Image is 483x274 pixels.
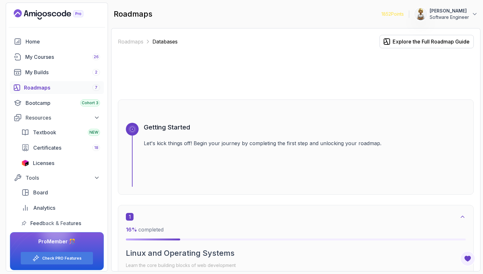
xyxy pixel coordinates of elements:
[10,172,104,184] button: Tools
[430,14,469,20] p: Software Engineer
[393,38,470,45] div: Explore the Full Roadmap Guide
[10,35,104,48] a: home
[118,38,143,45] a: Roadmaps
[21,160,29,166] img: jetbrains icon
[144,123,466,132] h3: Getting Started
[26,174,100,182] div: Tools
[430,8,469,14] p: [PERSON_NAME]
[114,9,152,19] h2: roadmaps
[25,68,100,76] div: My Builds
[126,248,466,258] h2: Linux and Operating Systems
[20,252,93,265] button: Check PRO Features
[460,251,475,266] button: Open Feedback Button
[10,97,104,109] a: bootcamp
[30,219,81,227] span: Feedback & Features
[18,157,104,169] a: licenses
[18,141,104,154] a: certificates
[26,99,100,107] div: Bootcamp
[24,84,100,91] div: Roadmaps
[33,129,56,136] span: Textbook
[82,100,98,106] span: Cohort 3
[10,66,104,79] a: builds
[26,38,100,45] div: Home
[10,51,104,63] a: courses
[126,226,164,233] span: completed
[25,53,100,61] div: My Courses
[379,35,474,48] button: Explore the Full Roadmap Guide
[10,81,104,94] a: roadmaps
[18,217,104,230] a: feedback
[14,9,98,20] a: Landing page
[415,8,427,20] img: user profile image
[94,145,98,150] span: 18
[33,144,61,152] span: Certificates
[94,54,99,59] span: 26
[33,204,55,212] span: Analytics
[414,8,478,20] button: user profile image[PERSON_NAME]Software Engineer
[144,139,466,147] p: Let's kick things off! Begin your journey by completing the first step and unlocking your roadmap.
[126,213,134,221] span: 1
[10,112,104,123] button: Resources
[33,159,54,167] span: Licenses
[95,85,97,90] span: 7
[42,256,81,261] a: Check PRO Features
[89,130,98,135] span: NEW
[381,11,404,17] p: 1852 Points
[126,226,137,233] span: 16 %
[33,189,48,196] span: Board
[95,70,97,75] span: 2
[152,38,178,45] p: Databases
[18,201,104,214] a: analytics
[18,126,104,139] a: textbook
[18,186,104,199] a: board
[126,261,466,270] p: Learn the core building blocks of web development
[26,114,100,121] div: Resources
